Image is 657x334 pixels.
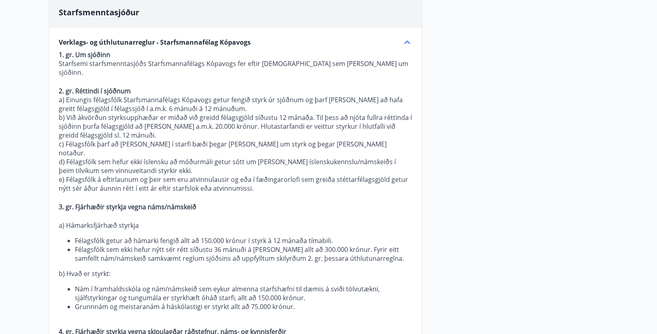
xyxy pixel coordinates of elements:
[59,50,110,59] strong: 1. gr. Um sjóðinn
[59,7,139,18] span: Starfsmenntasjóður
[59,157,412,175] p: d) Félagsfólk sem hefur ekki íslensku að móðurmáli getur sótt um [PERSON_NAME] íslenskukennslu/ná...
[59,175,412,193] p: e) Félagsfólk á eftirlaunum og þeir sem eru atvinnulausir og eða í fæðingarorlofi sem greiða stét...
[59,37,412,47] div: Verklags- og úthlutunarreglur - Starfsmannafélag Kópavogs
[75,302,412,311] li: Grunnnám og meistaranám á háskólastigi er styrkt allt að 75.000 krónur.
[59,38,251,47] span: Verklags- og úthlutunarreglur - Starfsmannafélag Kópavogs
[59,87,131,95] strong: 2. gr. Réttindi í sjóðnum
[59,269,412,278] p: b) Hvað er styrkt:
[59,113,412,140] p: b) Við ákvörðun styrksupphæðar er miðað við greidd félagsgjöld síðustu 12 mánaða. Til þess að njó...
[75,285,412,302] li: Nám í framhaldsskóla og nám/námskeið sem eykur almenna starfshæfni til dæmis á sviði tölvutækni, ...
[75,236,412,245] li: Félagsfólk getur að hámarki fengið allt að 150.000 krónur í styrk á 12 mánaða tímabili.
[59,59,412,77] p: Starfsemi starfsmenntasjóðs Starfsmannafélags Kópavogs fer eftir [DEMOGRAPHIC_DATA] sem [PERSON_N...
[59,202,196,211] strong: 3. gr. Fjárhæðir styrkja vegna náms/námskeið
[75,245,412,263] li: Félagsfólk sem ekki hefur nýtt sér rétt síðustu 36 mánuði á [PERSON_NAME] allt að 300.000 krónur....
[59,140,412,157] p: c) Félagsfólk þarf að [PERSON_NAME] í starfi bæði þegar [PERSON_NAME] um styrk og þegar [PERSON_N...
[59,221,412,230] p: a) Hámarksfjárhæð styrkja
[59,95,412,113] p: a) Einungis félagsfólk Starfsmannafélags Kópavogs getur fengið styrk úr sjóðnum og þarf [PERSON_N...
